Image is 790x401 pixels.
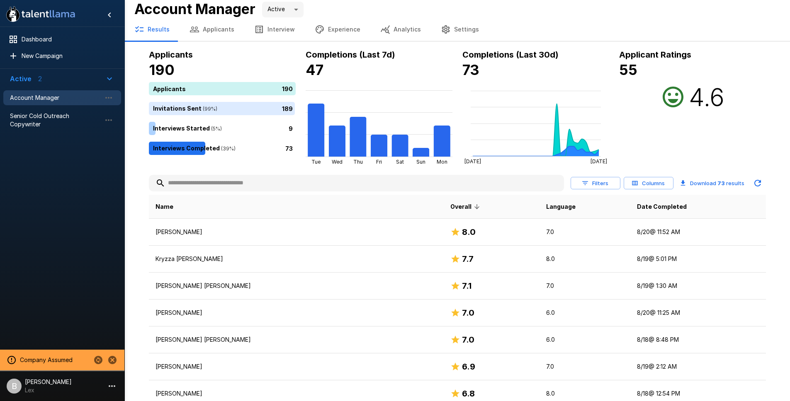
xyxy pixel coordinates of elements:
h2: 4.6 [689,82,724,112]
b: Account Manager [134,0,255,17]
p: 7.0 [546,228,624,236]
tspan: [DATE] [590,158,607,164]
button: Experience [305,18,370,41]
button: Applicants [180,18,244,41]
h6: 6.8 [462,387,475,400]
tspan: Sat [396,159,404,165]
p: [PERSON_NAME] [156,228,437,236]
b: Applicant Ratings [619,50,691,60]
span: Name [156,202,173,212]
td: 8/19 @ 1:30 AM [630,273,766,300]
p: 7.0 [546,362,624,371]
button: Updated Today - 9:06 AM [749,175,766,191]
h6: 7.0 [462,333,474,346]
tspan: [DATE] [464,158,481,164]
b: 55 [619,61,637,78]
p: 7.0 [546,282,624,290]
span: Language [546,202,576,212]
td: 8/19 @ 2:12 AM [630,353,766,380]
p: 8.0 [546,255,624,263]
span: Date Completed [637,202,687,212]
div: Active [262,2,304,17]
td: 8/20 @ 11:52 AM [630,219,766,246]
p: 8.0 [546,389,624,398]
button: Interview [244,18,305,41]
td: 8/18 @ 8:48 PM [630,326,766,353]
p: 189 [282,104,293,113]
h6: 7.7 [462,252,474,266]
span: Overall [450,202,482,212]
b: Completions (Last 7d) [306,50,395,60]
tspan: Mon [436,159,447,165]
button: Analytics [370,18,431,41]
b: Completions (Last 30d) [462,50,559,60]
button: Results [124,18,180,41]
tspan: Tue [311,159,321,165]
button: Filters [571,177,620,190]
tspan: Fri [376,159,382,165]
td: 8/20 @ 11:25 AM [630,300,766,326]
button: Columns [624,177,673,190]
p: 6.0 [546,309,624,317]
p: Kryzza [PERSON_NAME] [156,255,437,263]
p: [PERSON_NAME] [156,362,437,371]
p: [PERSON_NAME] [156,309,437,317]
td: 8/19 @ 5:01 PM [630,246,766,273]
tspan: Wed [331,159,342,165]
b: 190 [149,61,175,78]
p: [PERSON_NAME] [156,389,437,398]
h6: 6.9 [462,360,475,373]
b: 73 [717,180,725,186]
p: 9 [289,124,293,133]
tspan: Thu [353,159,362,165]
tspan: Sun [416,159,425,165]
p: 190 [282,84,293,93]
b: 47 [306,61,323,78]
button: Settings [431,18,489,41]
p: [PERSON_NAME] [PERSON_NAME] [156,282,437,290]
b: Applicants [149,50,193,60]
button: Download 73 results [677,175,748,191]
p: [PERSON_NAME] [PERSON_NAME] [156,336,437,344]
h6: 8.0 [462,225,476,239]
p: 73 [285,144,293,152]
h6: 7.0 [462,306,474,319]
b: 73 [462,61,479,78]
h6: 7.1 [462,279,472,292]
p: 6.0 [546,336,624,344]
